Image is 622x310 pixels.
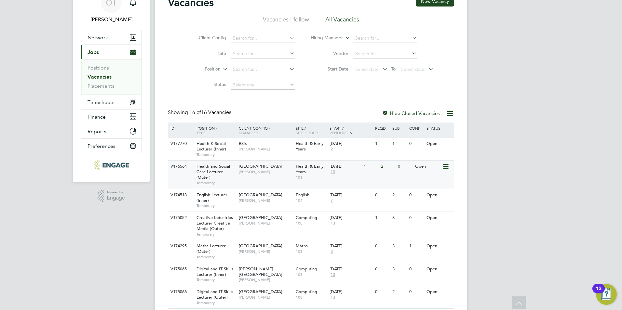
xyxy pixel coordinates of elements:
[239,215,282,220] span: [GEOGRAPHIC_DATA]
[330,164,360,169] div: [DATE]
[408,263,425,275] div: 0
[88,99,115,105] span: Timesheets
[355,66,379,72] span: Select date
[373,189,390,201] div: 0
[81,16,142,23] span: Olivia Triassi
[373,286,390,298] div: 0
[196,130,206,135] span: Type
[330,295,336,300] span: 13
[296,266,317,272] span: Computing
[382,110,440,116] label: Hide Closed Vacancies
[81,160,142,170] a: Go to home page
[425,263,453,275] div: Open
[88,83,115,89] a: Placements
[373,263,390,275] div: 0
[169,161,192,173] div: V176564
[330,249,334,254] span: 3
[330,221,336,226] span: 13
[81,59,142,95] div: Jobs
[183,66,221,72] label: Position
[239,295,292,300] span: [PERSON_NAME]
[239,221,292,226] span: [PERSON_NAME]
[196,277,236,282] span: Temporary
[596,284,617,305] button: Open Resource Center, 13 new notifications
[231,65,295,74] input: Search for...
[408,240,425,252] div: 1
[81,110,142,124] button: Finance
[296,175,327,180] span: 101
[379,161,396,173] div: 2
[596,289,602,297] div: 13
[196,254,236,260] span: Temporary
[196,289,233,300] span: Digital and IT Skills Lecturer (Outer)
[169,240,192,252] div: V174295
[107,195,125,201] span: Engage
[296,295,327,300] span: 108
[231,34,295,43] input: Search for...
[391,286,408,298] div: 2
[296,163,324,174] span: Health & Early Years
[81,30,142,45] button: Network
[408,138,425,150] div: 0
[391,189,408,201] div: 2
[401,66,425,72] span: Select date
[88,34,108,41] span: Network
[196,163,230,180] span: Health and Social Care Lecturer (Outer)
[373,138,390,150] div: 1
[408,212,425,224] div: 0
[81,45,142,59] button: Jobs
[391,212,408,224] div: 3
[330,215,372,221] div: [DATE]
[189,35,226,41] label: Client Config
[330,266,372,272] div: [DATE]
[425,189,453,201] div: Open
[391,240,408,252] div: 3
[239,243,282,249] span: [GEOGRAPHIC_DATA]
[425,138,453,150] div: Open
[239,130,258,135] span: Manager
[94,160,128,170] img: huntereducation-logo-retina.png
[328,123,373,139] div: Start /
[408,189,425,201] div: 0
[107,190,125,195] span: Powered by
[425,123,453,134] div: Status
[353,34,417,43] input: Search for...
[362,161,379,173] div: 1
[239,163,282,169] span: [GEOGRAPHIC_DATA]
[88,49,99,55] span: Jobs
[88,65,109,71] a: Positions
[231,49,295,58] input: Search for...
[391,138,408,150] div: 1
[196,300,236,305] span: Temporary
[296,243,308,249] span: Maths
[189,109,201,116] span: 16 of
[196,192,227,203] span: English Lecturer (Inner)
[196,141,226,152] span: Health & Social Lecturer (Inner)
[98,190,125,202] a: Powered byEngage
[408,286,425,298] div: 0
[330,243,372,249] div: [DATE]
[88,143,115,149] span: Preferences
[311,66,348,72] label: Start Date
[169,212,192,224] div: V175052
[263,16,309,27] li: Vacancies I follow
[425,212,453,224] div: Open
[237,123,294,138] div: Client Config /
[168,109,233,116] div: Showing
[425,240,453,252] div: Open
[296,192,309,198] span: English
[296,130,318,135] span: Site Group
[330,272,336,278] span: 13
[81,139,142,153] button: Preferences
[408,123,425,134] div: Conf
[425,286,453,298] div: Open
[196,203,236,208] span: Temporary
[325,16,359,27] li: All Vacancies
[196,152,236,157] span: Temporary
[239,277,292,282] span: [PERSON_NAME]
[192,123,237,138] div: Position /
[88,74,112,80] a: Vacancies
[239,169,292,174] span: [PERSON_NAME]
[196,266,233,277] span: Digital and IT Skills Lecturer (Inner)
[196,232,236,237] span: Temporary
